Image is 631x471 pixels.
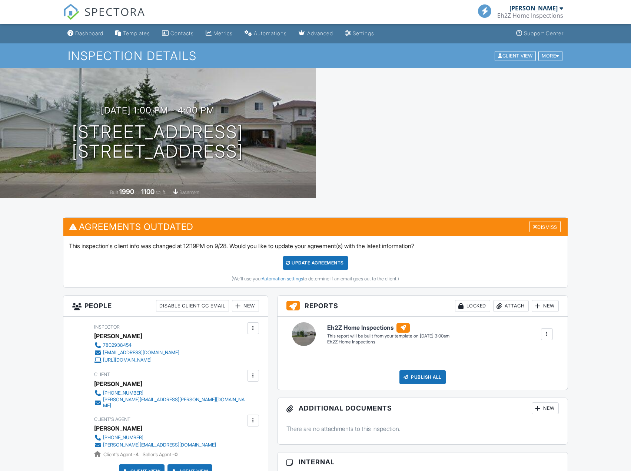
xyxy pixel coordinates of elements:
[119,188,134,195] div: 1990
[156,190,166,195] span: sq. ft.
[495,51,536,61] div: Client View
[513,27,567,40] a: Support Center
[509,4,558,12] div: [PERSON_NAME]
[94,324,120,330] span: Inspector
[497,12,563,19] div: Eh2Z Home Inspections
[532,402,559,414] div: New
[156,300,229,312] div: Disable Client CC Email
[68,49,563,62] h1: Inspection Details
[532,300,559,312] div: New
[529,221,561,233] div: Dismiss
[342,27,377,40] a: Settings
[112,27,153,40] a: Templates
[493,300,529,312] div: Attach
[101,105,215,115] h3: [DATE] 1:00 pm - 4:00 pm
[72,122,243,162] h1: [STREET_ADDRESS] [STREET_ADDRESS]
[399,370,446,384] div: Publish All
[296,27,336,40] a: Advanced
[179,190,199,195] span: basement
[213,30,233,36] div: Metrics
[94,356,179,364] a: [URL][DOMAIN_NAME]
[170,30,194,36] div: Contacts
[136,452,139,457] strong: 4
[455,300,490,312] div: Locked
[175,452,177,457] strong: 0
[110,190,118,195] span: Built
[123,30,150,36] div: Templates
[159,27,197,40] a: Contacts
[143,452,177,457] span: Seller's Agent -
[353,30,374,36] div: Settings
[64,27,106,40] a: Dashboard
[103,452,140,457] span: Client's Agent -
[63,296,268,317] h3: People
[103,350,179,356] div: [EMAIL_ADDRESS][DOMAIN_NAME]
[103,397,245,409] div: [PERSON_NAME][EMAIL_ADDRESS][PERSON_NAME][DOMAIN_NAME]
[94,434,216,441] a: [PHONE_NUMBER]
[63,4,79,20] img: The Best Home Inspection Software - Spectora
[94,349,179,356] a: [EMAIL_ADDRESS][DOMAIN_NAME]
[75,30,103,36] div: Dashboard
[262,276,303,281] a: Automation settings
[94,330,142,342] div: [PERSON_NAME]
[327,339,449,345] div: Eh2Z Home Inspections
[103,357,152,363] div: [URL][DOMAIN_NAME]
[524,30,564,36] div: Support Center
[63,10,145,26] a: SPECTORA
[94,441,216,449] a: [PERSON_NAME][EMAIL_ADDRESS][DOMAIN_NAME]
[94,397,245,409] a: [PERSON_NAME][EMAIL_ADDRESS][PERSON_NAME][DOMAIN_NAME]
[103,435,143,441] div: [PHONE_NUMBER]
[69,276,562,282] div: (We'll use your to determine if an email goes out to the client.)
[278,296,568,317] h3: Reports
[307,30,333,36] div: Advanced
[327,323,449,333] h6: Eh2Z Home Inspections
[63,218,567,236] h3: Agreements Outdated
[141,188,155,195] div: 1100
[63,236,567,287] div: This inspection's client info was changed at 12:19PM on 9/28. Would you like to update your agree...
[283,256,348,270] div: Update Agreements
[232,300,259,312] div: New
[286,425,559,433] p: There are no attachments to this inspection.
[538,51,562,61] div: More
[103,342,132,348] div: 7802938454
[278,398,568,419] h3: Additional Documents
[94,423,142,434] a: [PERSON_NAME]
[327,333,449,339] div: This report will be built from your template on [DATE] 3:00am
[94,378,142,389] div: [PERSON_NAME]
[103,442,216,448] div: [PERSON_NAME][EMAIL_ADDRESS][DOMAIN_NAME]
[94,342,179,349] a: 7802938454
[494,53,538,58] a: Client View
[94,389,245,397] a: [PHONE_NUMBER]
[254,30,287,36] div: Automations
[94,416,130,422] span: Client's Agent
[84,4,145,19] span: SPECTORA
[103,390,143,396] div: [PHONE_NUMBER]
[203,27,236,40] a: Metrics
[242,27,290,40] a: Automations (Basic)
[94,372,110,377] span: Client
